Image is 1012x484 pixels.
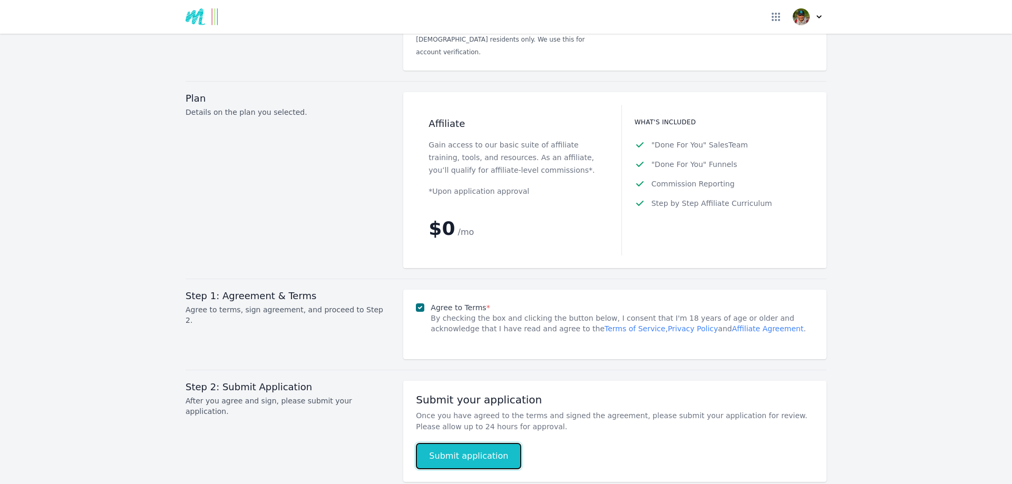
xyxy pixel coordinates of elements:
span: /mo [458,227,474,237]
span: "Done For You" Funnels [651,159,737,170]
button: Submit application [416,443,521,469]
label: Agree to Terms [431,303,490,312]
span: Gain access to our basic suite of affiliate training, tools, and resources. As an affiliate, you’... [429,141,595,174]
h3: What's included [635,117,801,127]
h3: Step 2: Submit Application [186,381,391,393]
span: [DEMOGRAPHIC_DATA] residents only. We use this for account verification. [416,36,585,56]
a: Privacy Policy [668,324,718,333]
span: Step by Step Affiliate Curriculum [651,198,772,209]
h3: Plan [186,92,391,105]
span: *Upon application approval [429,187,529,195]
p: After you agree and sign, please submit your application. [186,396,391,417]
p: Details on the plan you selected. [186,107,391,117]
span: $0 [429,218,455,239]
h3: Submit your application [416,393,814,406]
p: Once you have agreed to the terms and signed the agreement, please submit your application for re... [416,410,814,432]
a: Terms of Service [605,324,665,333]
p: By checking the box and clicking the button below, I consent that I'm 18 years of age or older an... [431,313,814,334]
span: "Done For You" SalesTeam [651,140,748,151]
span: Commission Reporting [651,179,735,190]
h2: Affiliate [429,117,596,130]
h3: Step 1: Agreement & Terms [186,290,391,302]
p: Agree to terms, sign agreement, and proceed to Step 2. [186,304,391,325]
a: Affiliate Agreement [732,324,804,333]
